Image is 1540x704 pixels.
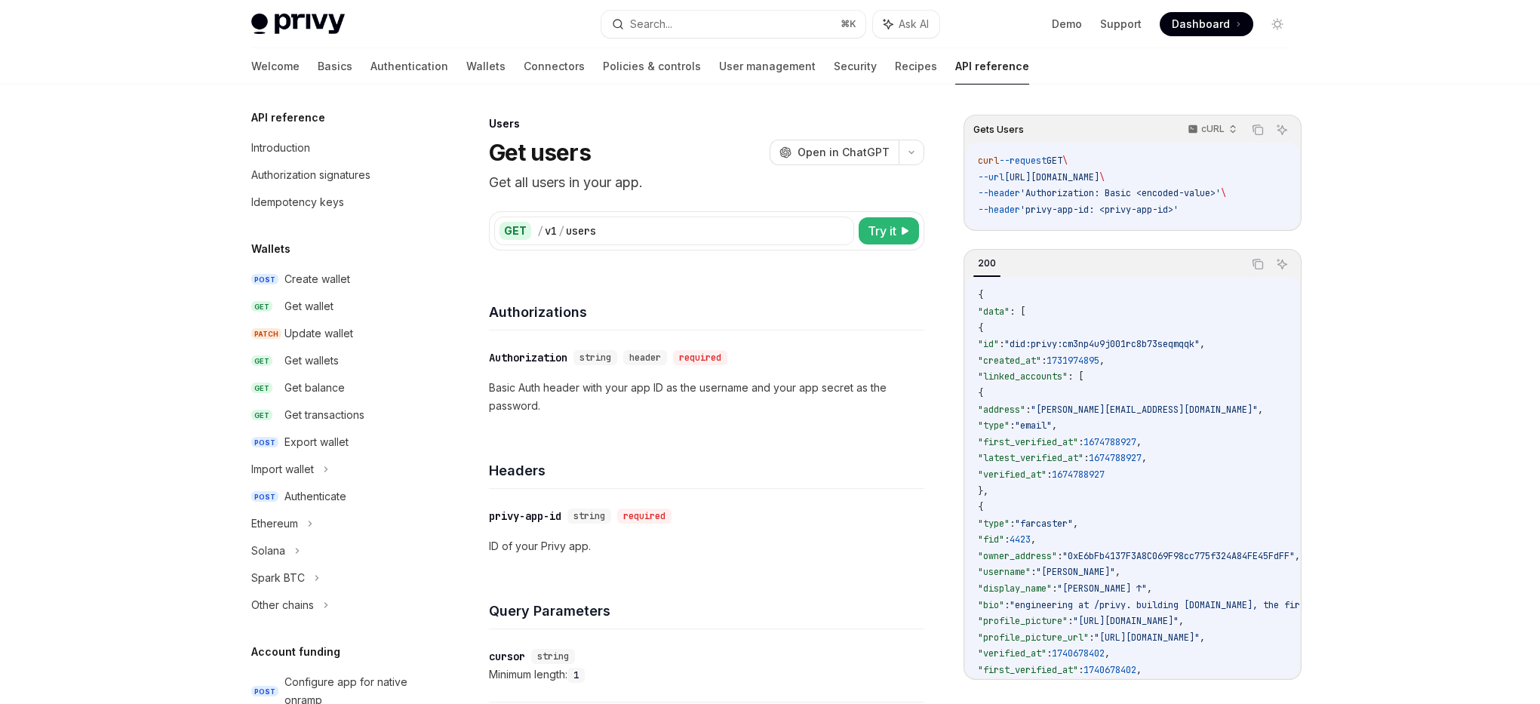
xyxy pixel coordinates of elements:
span: { [978,501,983,513]
span: , [1200,632,1205,644]
a: Basics [318,48,352,85]
a: Demo [1052,17,1082,32]
span: , [1105,647,1110,659]
button: Ask AI [1272,120,1292,140]
a: PATCHUpdate wallet [239,320,432,347]
span: : [1010,420,1015,432]
a: Authentication [370,48,448,85]
span: : [1057,550,1062,562]
span: "address" [978,404,1025,416]
a: POSTExport wallet [239,429,432,456]
span: GET [251,383,272,394]
div: Create wallet [284,270,350,288]
a: Security [834,48,877,85]
a: User management [719,48,816,85]
a: Dashboard [1160,12,1253,36]
span: "[URL][DOMAIN_NAME]" [1094,632,1200,644]
div: Get balance [284,379,345,397]
div: Ethereum [251,515,298,533]
span: "id" [978,338,999,350]
span: POST [251,274,278,285]
span: : [1010,518,1015,530]
a: API reference [955,48,1029,85]
span: : [1078,664,1084,676]
span: : [1078,436,1084,448]
button: Toggle dark mode [1265,12,1289,36]
span: 1674788927 [1089,452,1142,464]
span: : [ [1010,306,1025,318]
span: Dashboard [1172,17,1230,32]
div: Introduction [251,139,310,157]
span: Open in ChatGPT [798,145,890,160]
span: "linked_accounts" [978,370,1068,383]
span: , [1115,566,1120,578]
span: "display_name" [978,583,1052,595]
div: v1 [545,223,557,238]
a: Introduction [239,134,432,161]
div: Get wallets [284,352,339,370]
span: \ [1062,155,1068,167]
button: Copy the contents from the code block [1248,120,1268,140]
span: string [537,650,569,662]
h1: Get users [489,139,591,166]
button: Try it [859,217,919,244]
h5: API reference [251,109,325,127]
span: { [978,387,983,399]
a: POSTCreate wallet [239,266,432,293]
div: / [537,223,543,238]
button: Ask AI [1272,254,1292,274]
span: \ [1099,171,1105,183]
span: : [1004,533,1010,546]
span: , [1142,452,1147,464]
span: : [1047,647,1052,659]
span: POST [251,491,278,503]
h4: Headers [489,460,924,481]
span: { [978,322,983,334]
span: "type" [978,420,1010,432]
span: "fid" [978,533,1004,546]
div: Get wallet [284,297,334,315]
div: Idempotency keys [251,193,344,211]
span: "did:privy:cm3np4u9j001rc8b73seqmqqk" [1004,338,1200,350]
span: "[PERSON_NAME]" [1036,566,1115,578]
span: Try it [868,222,896,240]
a: Support [1100,17,1142,32]
span: --url [978,171,1004,183]
span: "owner_address" [978,550,1057,562]
span: : [999,338,1004,350]
span: \ [1221,187,1226,199]
button: cURL [1179,117,1243,143]
span: "[PERSON_NAME] ↑" [1057,583,1147,595]
span: : [1089,632,1094,644]
span: "verified_at" [978,469,1047,481]
span: curl [978,155,999,167]
span: : [1041,355,1047,367]
span: , [1052,420,1057,432]
span: POST [251,686,278,697]
a: Connectors [524,48,585,85]
span: --header [978,187,1020,199]
span: string [579,352,611,364]
p: ID of your Privy app. [489,537,924,555]
span: "bio" [978,599,1004,611]
div: Authorization [489,350,567,365]
div: Import wallet [251,460,314,478]
a: Idempotency keys [239,189,432,216]
span: --header [978,204,1020,216]
h5: Account funding [251,643,340,661]
span: "[URL][DOMAIN_NAME]" [1073,615,1179,627]
span: , [1031,533,1036,546]
div: Update wallet [284,324,353,343]
div: Export wallet [284,433,349,451]
h5: Wallets [251,240,290,258]
span: "data" [978,306,1010,318]
span: : [1052,583,1057,595]
div: Authorization signatures [251,166,370,184]
h4: Query Parameters [489,601,924,621]
span: , [1200,338,1205,350]
a: GETGet balance [239,374,432,401]
span: Ask AI [899,17,929,32]
span: }, [978,485,988,497]
span: "verified_at" [978,647,1047,659]
span: , [1258,404,1263,416]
